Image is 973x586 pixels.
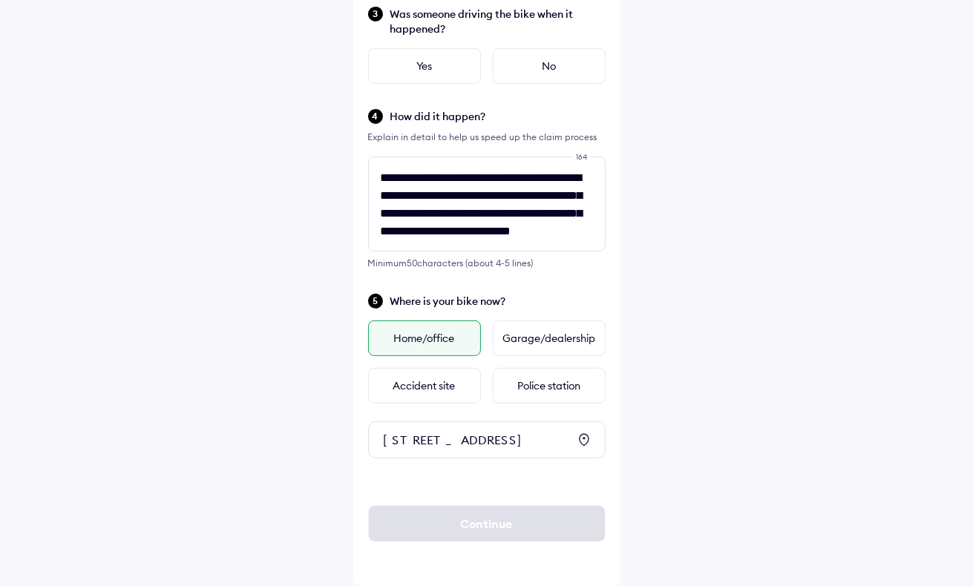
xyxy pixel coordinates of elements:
[493,48,606,84] div: No
[390,109,606,124] span: How did it happen?
[493,368,606,404] div: Police station
[368,320,481,356] div: Home/office
[368,257,606,269] div: Minimum 50 characters (about 4-5 lines)
[384,432,568,447] div: [STREET_ADDRESS]
[390,7,606,36] span: Was someone driving the bike when it happened?
[493,320,606,356] div: Garage/dealership
[368,368,481,404] div: Accident site
[368,130,606,145] div: Explain in detail to help us speed up the claim process
[368,48,481,84] div: Yes
[390,294,606,309] span: Where is your bike now?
